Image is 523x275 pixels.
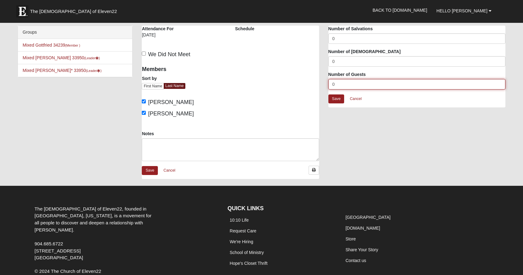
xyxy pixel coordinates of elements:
[328,48,401,55] label: Number of [DEMOGRAPHIC_DATA]
[142,26,174,32] label: Attendance For
[84,56,100,60] small: (Leader )
[230,261,268,266] a: Hope's Closet Thrift
[345,236,356,241] a: Store
[230,250,264,255] a: School of Ministry
[346,94,365,104] a: Cancel
[230,239,253,244] a: We're Hiring
[30,206,159,262] div: The [DEMOGRAPHIC_DATA] of Eleven22, founded in [GEOGRAPHIC_DATA], [US_STATE], is a movement for a...
[18,26,132,39] div: Groups
[328,94,344,103] a: Save
[23,68,101,73] a: Mixed [PERSON_NAME]* 33950(Leader)
[148,99,194,105] span: [PERSON_NAME]
[142,131,154,137] label: Notes
[235,26,254,32] label: Schedule
[345,247,378,252] a: Share Your Story
[142,75,157,81] label: Sort by
[159,166,179,175] a: Cancel
[86,69,102,73] small: (Leader )
[328,71,366,77] label: Number of Guests
[142,111,146,115] input: [PERSON_NAME]
[142,166,158,175] a: Save
[142,32,179,42] div: [DATE]
[345,226,380,231] a: [DOMAIN_NAME]
[368,2,432,18] a: Back to [DOMAIN_NAME]
[328,26,373,32] label: Number of Salvations
[230,228,256,233] a: Request Care
[345,258,366,263] a: Contact us
[35,255,83,260] span: [GEOGRAPHIC_DATA]
[16,5,28,18] img: Eleven22 logo
[228,205,334,212] h4: QUICK LINKS
[142,66,226,73] h4: Members
[345,215,390,220] a: [GEOGRAPHIC_DATA]
[23,43,80,48] a: Mixed Gottfried 34239(Member )
[230,218,249,223] a: 10:10 Life
[437,8,487,13] span: Hello [PERSON_NAME]
[432,3,496,19] a: Hello [PERSON_NAME]
[142,99,146,103] input: [PERSON_NAME]
[164,83,185,89] a: Last Name
[148,110,194,117] span: [PERSON_NAME]
[309,166,319,175] a: Print Attendance Roster
[142,52,146,56] input: We Did Not Meet
[142,83,164,90] a: First Name
[148,51,190,57] span: We Did Not Meet
[65,44,80,47] small: (Member )
[30,8,117,15] span: The [DEMOGRAPHIC_DATA] of Eleven22
[23,55,100,60] a: Mixed [PERSON_NAME] 33950(Leader)
[13,2,137,18] a: The [DEMOGRAPHIC_DATA] of Eleven22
